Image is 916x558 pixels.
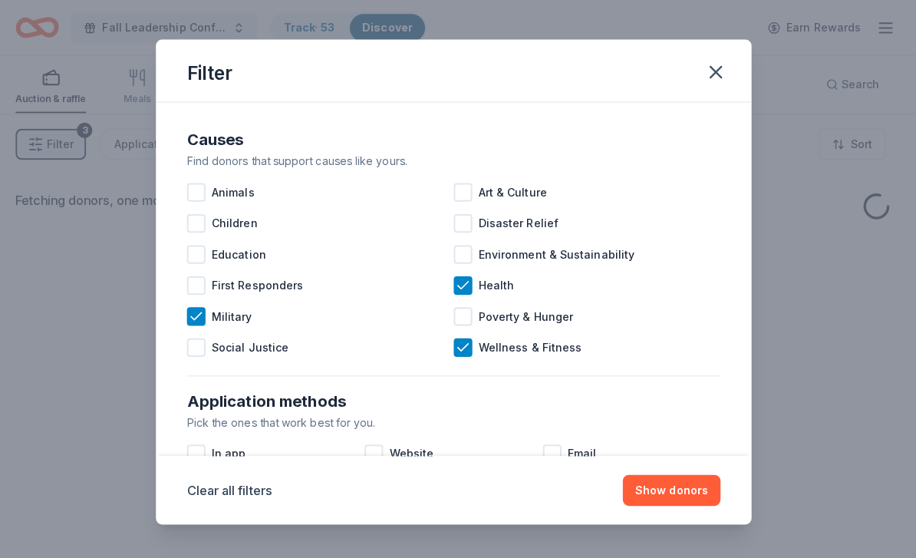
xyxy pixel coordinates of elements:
span: In app [219,440,252,458]
div: Application methods [194,385,722,409]
span: Email [571,440,599,458]
span: Health [483,273,518,292]
button: Show donors [625,470,722,500]
div: Find donors that support causes like yours. [194,150,722,169]
div: Pick the ones that work best for you. [194,409,722,428]
span: Animals [219,181,261,200]
span: Education [219,243,272,261]
span: Wellness & Fitness [483,335,585,353]
span: Poverty & Hunger [483,304,576,322]
span: Website [394,440,438,458]
span: First Responders [219,273,309,292]
div: Causes [194,126,722,150]
span: Environment & Sustainability [483,243,637,261]
span: Disaster Relief [483,212,562,230]
span: Children [219,212,264,230]
span: Social Justice [219,335,295,353]
span: Art & Culture [483,181,550,200]
button: Clear all filters [194,476,278,494]
span: Military [219,304,259,322]
div: Filter [194,61,239,85]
